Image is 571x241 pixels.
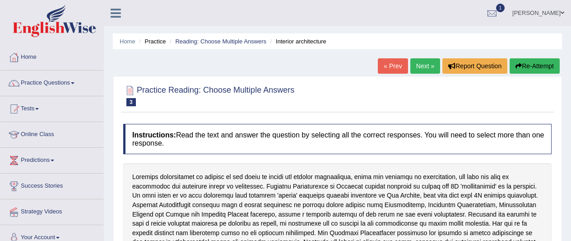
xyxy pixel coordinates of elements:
li: Practice [137,37,166,46]
a: Next » [410,58,440,74]
a: Reading: Choose Multiple Answers [175,38,266,45]
a: Tests [0,96,103,119]
span: 1 [496,4,505,12]
a: Predictions [0,148,103,170]
a: Online Class [0,122,103,145]
a: Home [0,45,103,67]
b: Instructions: [132,131,176,139]
a: Practice Questions [0,71,103,93]
a: Success Stories [0,174,103,196]
a: « Prev [378,58,408,74]
a: Strategy Videos [0,199,103,222]
h4: Read the text and answer the question by selecting all the correct responses. You will need to se... [123,124,552,154]
h2: Practice Reading: Choose Multiple Answers [123,84,294,106]
a: Home [120,38,135,45]
button: Report Question [442,58,507,74]
button: Re-Attempt [510,58,560,74]
li: Interior architecture [268,37,326,46]
span: 3 [126,98,136,106]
